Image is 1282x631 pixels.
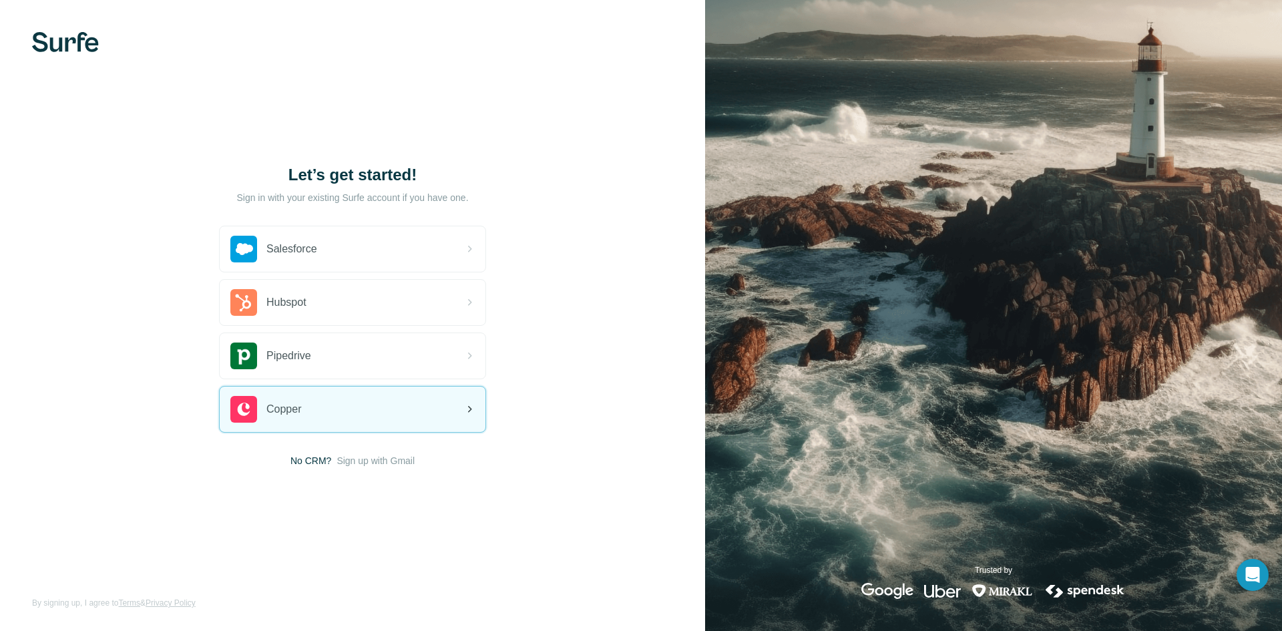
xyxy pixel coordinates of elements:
[230,289,257,316] img: hubspot's logo
[219,164,486,186] h1: Let’s get started!
[290,454,331,467] span: No CRM?
[266,348,311,364] span: Pipedrive
[230,396,257,423] img: copper's logo
[230,343,257,369] img: pipedrive's logo
[1044,583,1126,599] img: spendesk's logo
[236,191,468,204] p: Sign in with your existing Surfe account if you have one.
[924,583,961,599] img: uber's logo
[32,597,196,609] span: By signing up, I agree to &
[118,598,140,608] a: Terms
[230,236,257,262] img: salesforce's logo
[266,241,317,257] span: Salesforce
[32,32,99,52] img: Surfe's logo
[972,583,1033,599] img: mirakl's logo
[861,583,913,599] img: google's logo
[975,564,1012,576] p: Trusted by
[266,401,301,417] span: Copper
[1237,559,1269,591] div: Open Intercom Messenger
[337,454,415,467] button: Sign up with Gmail
[266,294,306,310] span: Hubspot
[146,598,196,608] a: Privacy Policy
